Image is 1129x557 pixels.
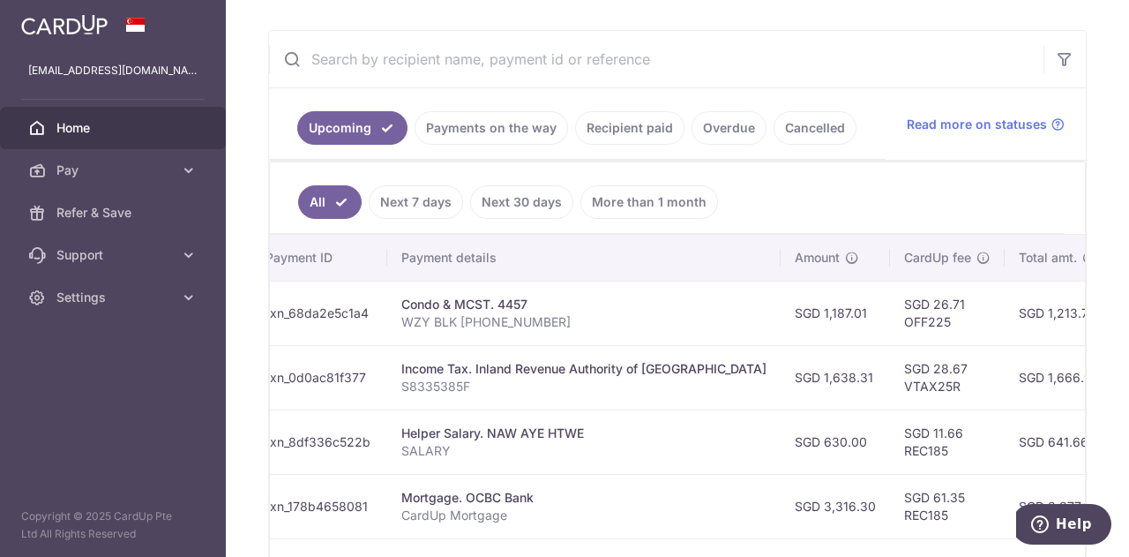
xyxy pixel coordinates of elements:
p: [EMAIL_ADDRESS][DOMAIN_NAME] [28,62,198,79]
a: All [298,185,362,219]
td: SGD 3,377.65 [1005,474,1116,538]
iframe: Opens a widget where you can find more information [1016,504,1111,548]
span: Read more on statuses [907,116,1047,133]
a: Cancelled [774,111,856,145]
td: SGD 1,666.98 [1005,345,1116,410]
span: Total amt. [1019,249,1077,267]
a: More than 1 month [580,185,718,219]
td: SGD 3,316.30 [781,474,890,538]
div: Condo & MCST. 4457 [401,296,766,313]
input: Search by recipient name, payment id or reference [269,31,1043,87]
td: SGD 28.67 VTAX25R [890,345,1005,410]
p: SALARY [401,442,766,460]
a: Upcoming [297,111,407,145]
td: txn_0d0ac81f377 [251,345,387,410]
td: SGD 61.35 REC185 [890,474,1005,538]
span: Settings [56,289,173,306]
a: Recipient paid [575,111,684,145]
a: Read more on statuses [907,116,1065,133]
td: SGD 1,213.72 [1005,281,1116,345]
a: Next 30 days [470,185,573,219]
span: Home [56,119,173,137]
td: SGD 1,187.01 [781,281,890,345]
td: txn_178b4658081 [251,474,387,538]
img: CardUp [21,14,108,35]
p: WZY BLK [PHONE_NUMBER] [401,313,766,331]
span: Amount [795,249,840,267]
td: txn_68da2e5c1a4 [251,281,387,345]
td: SGD 1,638.31 [781,345,890,410]
td: SGD 630.00 [781,410,890,474]
a: Next 7 days [369,185,463,219]
div: Mortgage. OCBC Bank [401,489,766,507]
td: SGD 641.66 [1005,410,1116,474]
th: Payment ID [251,235,387,281]
th: Payment details [387,235,781,281]
td: SGD 11.66 REC185 [890,410,1005,474]
p: S8335385F [401,378,766,395]
td: txn_8df336c522b [251,410,387,474]
p: CardUp Mortgage [401,507,766,524]
td: SGD 26.71 OFF225 [890,281,1005,345]
div: Helper Salary. NAW AYE HTWE [401,425,766,442]
span: Support [56,246,173,264]
span: CardUp fee [904,249,971,267]
a: Overdue [692,111,766,145]
span: Pay [56,162,173,179]
a: Payments on the way [415,111,568,145]
span: Refer & Save [56,204,173,222]
div: Income Tax. Inland Revenue Authority of [GEOGRAPHIC_DATA] [401,360,766,378]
